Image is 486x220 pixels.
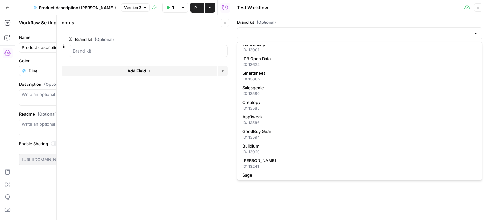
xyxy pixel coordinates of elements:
[242,47,477,53] div: ID: 13901
[38,111,57,117] span: (Optional)
[19,34,130,41] label: Name
[242,105,477,111] div: ID: 13585
[242,149,477,155] div: ID: 13920
[29,68,120,74] input: Blue
[257,19,276,25] span: (Optional)
[242,164,477,169] div: ID: 13241
[242,55,474,62] span: IDB Open Data
[242,172,474,178] span: Sage
[237,19,482,25] label: Brand kit
[19,20,120,26] div: Workflow Settings
[242,99,474,105] span: Creatopy
[190,3,204,13] button: Publish
[121,3,150,12] button: Version 2
[19,81,130,87] label: Description
[242,143,474,149] span: Buildium
[162,3,178,13] button: Test Workflow
[172,4,174,11] span: Test Workflow
[242,76,477,82] div: ID: 13805
[242,70,474,76] span: Smartsheet
[19,58,130,64] label: Color
[62,66,217,76] button: Add Field
[242,114,474,120] span: AppTweak
[128,68,146,74] span: Add Field
[242,135,477,140] div: ID: 13594
[39,4,116,11] span: Product description ([PERSON_NAME])
[60,20,219,26] div: Inputs
[242,62,477,67] div: ID: 13624
[44,81,63,87] span: (Optional)
[242,91,477,97] div: ID: 13580
[73,48,224,54] input: Brand kit
[19,111,130,117] label: Readme
[69,36,192,42] label: Brand kit
[95,36,114,42] span: (Optional)
[242,128,474,135] span: GoodBuy Gear
[22,44,127,51] input: Untitled
[194,4,201,11] span: Publish
[242,120,477,126] div: ID: 13586
[29,3,120,13] button: Product description ([PERSON_NAME])
[242,85,474,91] span: Salesgenie
[124,5,141,10] span: Version 2
[242,157,474,164] span: [PERSON_NAME]
[19,141,130,147] label: Enable Sharing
